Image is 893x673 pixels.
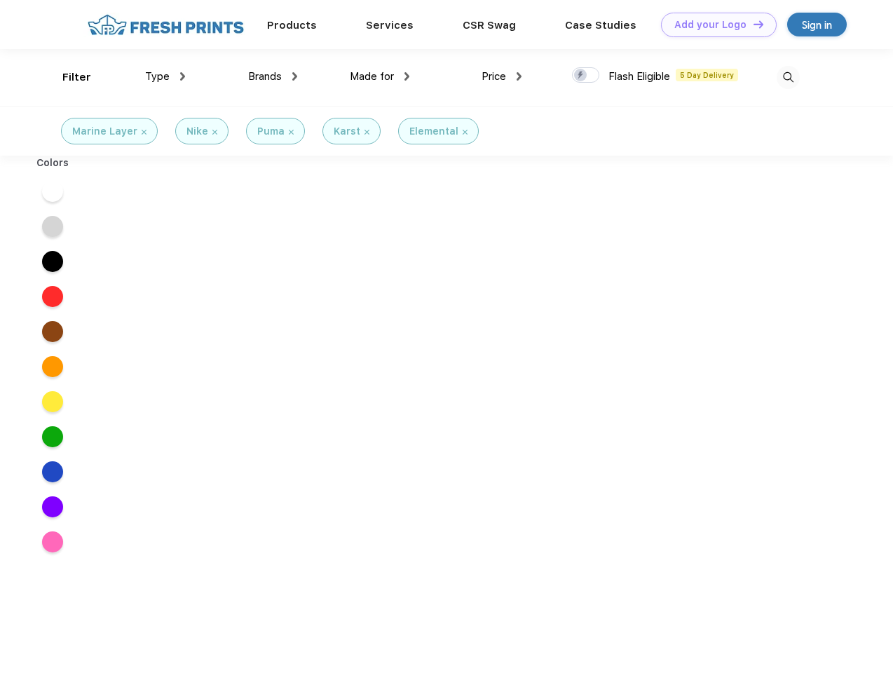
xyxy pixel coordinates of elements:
[145,70,170,83] span: Type
[802,17,832,33] div: Sign in
[517,72,522,81] img: dropdown.png
[267,19,317,32] a: Products
[463,130,468,135] img: filter_cancel.svg
[186,124,208,139] div: Nike
[334,124,360,139] div: Karst
[366,19,414,32] a: Services
[212,130,217,135] img: filter_cancel.svg
[292,72,297,81] img: dropdown.png
[787,13,847,36] a: Sign in
[142,130,146,135] img: filter_cancel.svg
[674,19,747,31] div: Add your Logo
[72,124,137,139] div: Marine Layer
[676,69,738,81] span: 5 Day Delivery
[409,124,458,139] div: Elemental
[463,19,516,32] a: CSR Swag
[83,13,248,37] img: fo%20logo%202.webp
[62,69,91,86] div: Filter
[180,72,185,81] img: dropdown.png
[608,70,670,83] span: Flash Eligible
[350,70,394,83] span: Made for
[777,66,800,89] img: desktop_search.svg
[404,72,409,81] img: dropdown.png
[26,156,80,170] div: Colors
[289,130,294,135] img: filter_cancel.svg
[754,20,763,28] img: DT
[257,124,285,139] div: Puma
[482,70,506,83] span: Price
[364,130,369,135] img: filter_cancel.svg
[248,70,282,83] span: Brands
